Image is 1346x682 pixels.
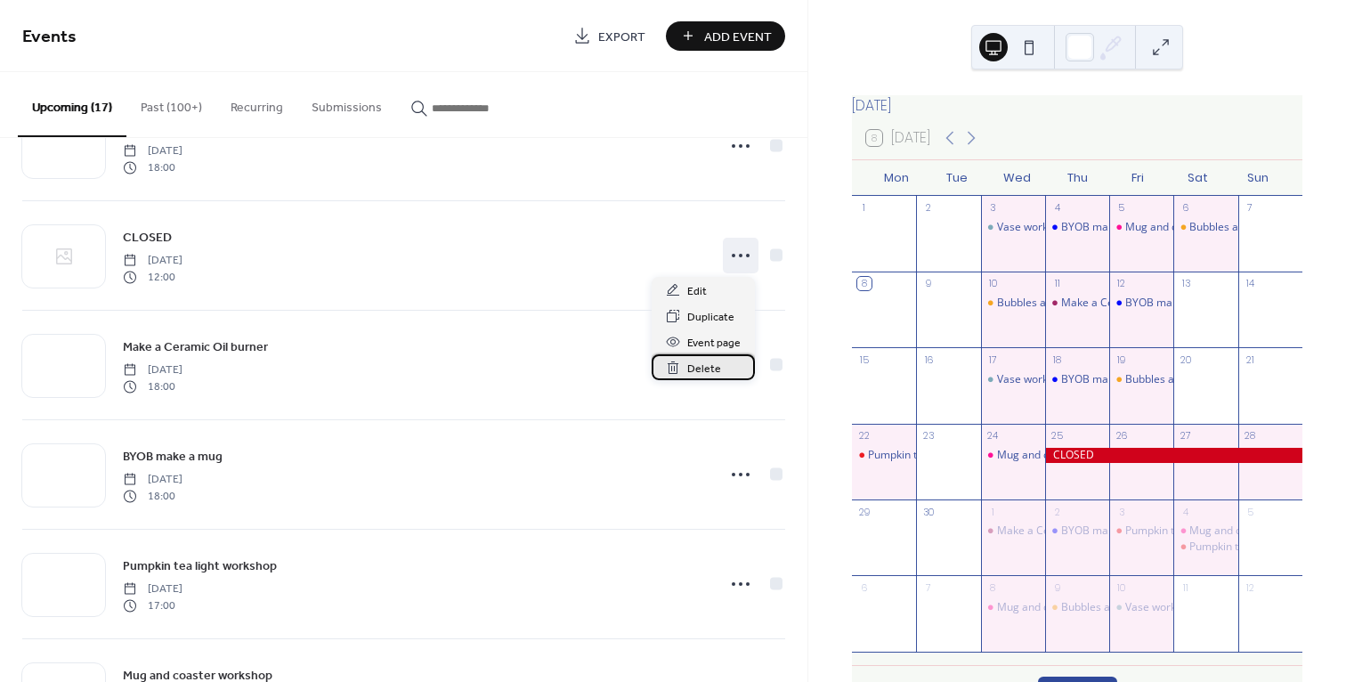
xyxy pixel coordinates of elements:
[1047,160,1107,196] div: Thu
[986,353,1000,366] div: 17
[1244,505,1257,518] div: 5
[1115,353,1128,366] div: 19
[1179,505,1192,518] div: 4
[1061,296,1195,311] div: Make a Ceramic Oil burner
[852,95,1302,117] div: [DATE]
[1173,220,1237,235] div: Bubbles and butter dishes workshop
[1244,581,1257,594] div: 12
[1173,540,1237,555] div: Pumpkin tea light workshop
[987,160,1048,196] div: Wed
[687,360,721,378] span: Delete
[123,446,223,467] a: BYOB make a mug
[1228,160,1288,196] div: Sun
[1115,201,1128,215] div: 5
[1125,372,1305,387] div: Bubbles and butter dishes workshop
[1061,524,1154,539] div: BYOB make a mug
[1125,600,1200,615] div: Vase workshop
[687,334,741,353] span: Event page
[123,378,182,394] span: 18:00
[1125,524,1261,539] div: Pumpkin tea light workshop
[123,269,182,285] span: 12:00
[1179,277,1192,290] div: 13
[868,448,1004,463] div: Pumpkin tea light workshop
[981,600,1045,615] div: Mug and coaster workshop
[1244,277,1257,290] div: 14
[1173,524,1237,539] div: Mug and coaster workshop
[1115,429,1128,442] div: 26
[1109,372,1173,387] div: Bubbles and butter dishes workshop
[123,227,172,248] a: CLOSED
[1045,372,1109,387] div: BYOB make a mug
[123,229,172,248] span: CLOSED
[1109,220,1173,235] div: Mug and coaster workshop
[123,556,277,576] a: Pumpkin tea light workshop
[921,277,935,290] div: 9
[126,72,216,135] button: Past (100+)
[1050,429,1064,442] div: 25
[1061,220,1154,235] div: BYOB make a mug
[857,429,871,442] div: 22
[560,21,659,51] a: Export
[986,505,1000,518] div: 1
[921,581,935,594] div: 7
[1050,353,1064,366] div: 18
[1179,581,1192,594] div: 11
[1125,220,1260,235] div: Mug and coaster workshop
[1189,524,1324,539] div: Mug and coaster workshop
[866,160,927,196] div: Mon
[981,448,1045,463] div: Mug and coaster workshop
[857,201,871,215] div: 1
[997,448,1131,463] div: Mug and coaster workshop
[123,557,277,576] span: Pumpkin tea light workshop
[1179,201,1192,215] div: 6
[857,505,871,518] div: 29
[18,72,126,137] button: Upcoming (17)
[997,220,1072,235] div: Vase workshop
[687,282,707,301] span: Edit
[123,597,182,613] span: 17:00
[1061,600,1241,615] div: Bubbles and butter dishes workshop
[687,308,734,327] span: Duplicate
[981,524,1045,539] div: Make a Ceramic Oil burner
[1244,429,1257,442] div: 28
[1179,353,1192,366] div: 20
[123,472,182,488] span: [DATE]
[921,505,935,518] div: 30
[598,28,645,46] span: Export
[857,581,871,594] div: 6
[22,20,77,54] span: Events
[1109,600,1173,615] div: Vase workshop
[123,488,182,504] span: 18:00
[927,160,987,196] div: Tue
[921,353,935,366] div: 16
[1045,448,1302,463] div: CLOSED
[1115,581,1128,594] div: 10
[666,21,785,51] button: Add Event
[981,220,1045,235] div: Vase workshop
[1050,505,1064,518] div: 2
[852,448,916,463] div: Pumpkin tea light workshop
[1045,600,1109,615] div: Bubbles and butter dishes workshop
[986,201,1000,215] div: 3
[1050,201,1064,215] div: 4
[921,429,935,442] div: 23
[981,296,1045,311] div: Bubbles and butter dishes workshop
[123,362,182,378] span: [DATE]
[986,581,1000,594] div: 8
[123,337,268,357] a: Make a Ceramic Oil burner
[1050,277,1064,290] div: 11
[981,372,1045,387] div: Vase workshop
[1107,160,1168,196] div: Fri
[1045,220,1109,235] div: BYOB make a mug
[997,524,1131,539] div: Make a Ceramic Oil burner
[123,338,268,357] span: Make a Ceramic Oil burner
[997,296,1177,311] div: Bubbles and butter dishes workshop
[1115,277,1128,290] div: 12
[1061,372,1154,387] div: BYOB make a mug
[857,277,871,290] div: 8
[921,201,935,215] div: 2
[1179,429,1192,442] div: 27
[986,429,1000,442] div: 24
[1244,353,1257,366] div: 21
